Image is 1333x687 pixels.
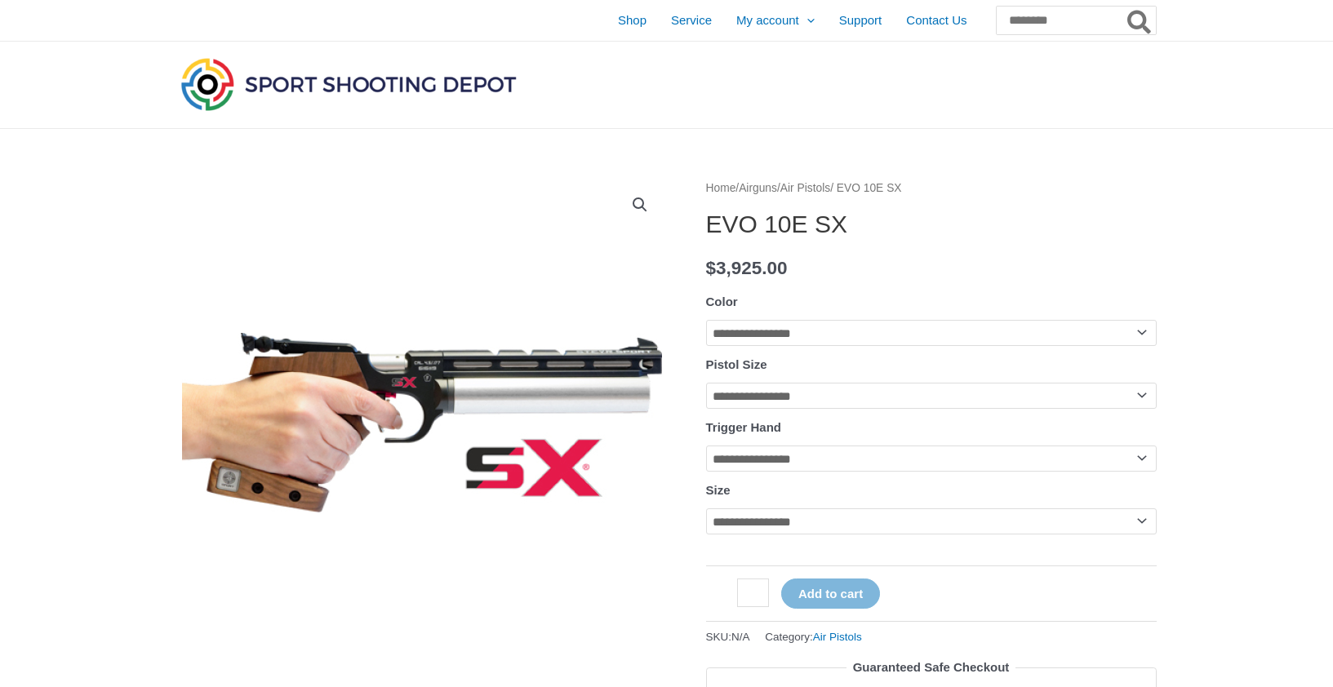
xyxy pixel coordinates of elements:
[706,210,1157,239] h1: EVO 10E SX
[737,578,769,607] input: Product quantity
[177,178,667,667] img: EVO 10E SX
[706,295,738,308] label: Color
[177,54,520,114] img: Sport Shooting Depot
[706,258,717,278] span: $
[846,656,1016,679] legend: Guaranteed Safe Checkout
[765,627,862,647] span: Category:
[706,357,767,371] label: Pistol Size
[706,483,731,497] label: Size
[780,182,830,194] a: Air Pistols
[813,631,862,643] a: Air Pistols
[739,182,777,194] a: Airguns
[706,627,750,647] span: SKU:
[706,178,1157,199] nav: Breadcrumb
[706,258,788,278] bdi: 3,925.00
[781,578,880,609] button: Add to cart
[1124,7,1156,34] button: Search
[706,420,782,434] label: Trigger Hand
[706,182,736,194] a: Home
[731,631,750,643] span: N/A
[625,190,655,219] a: View full-screen image gallery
